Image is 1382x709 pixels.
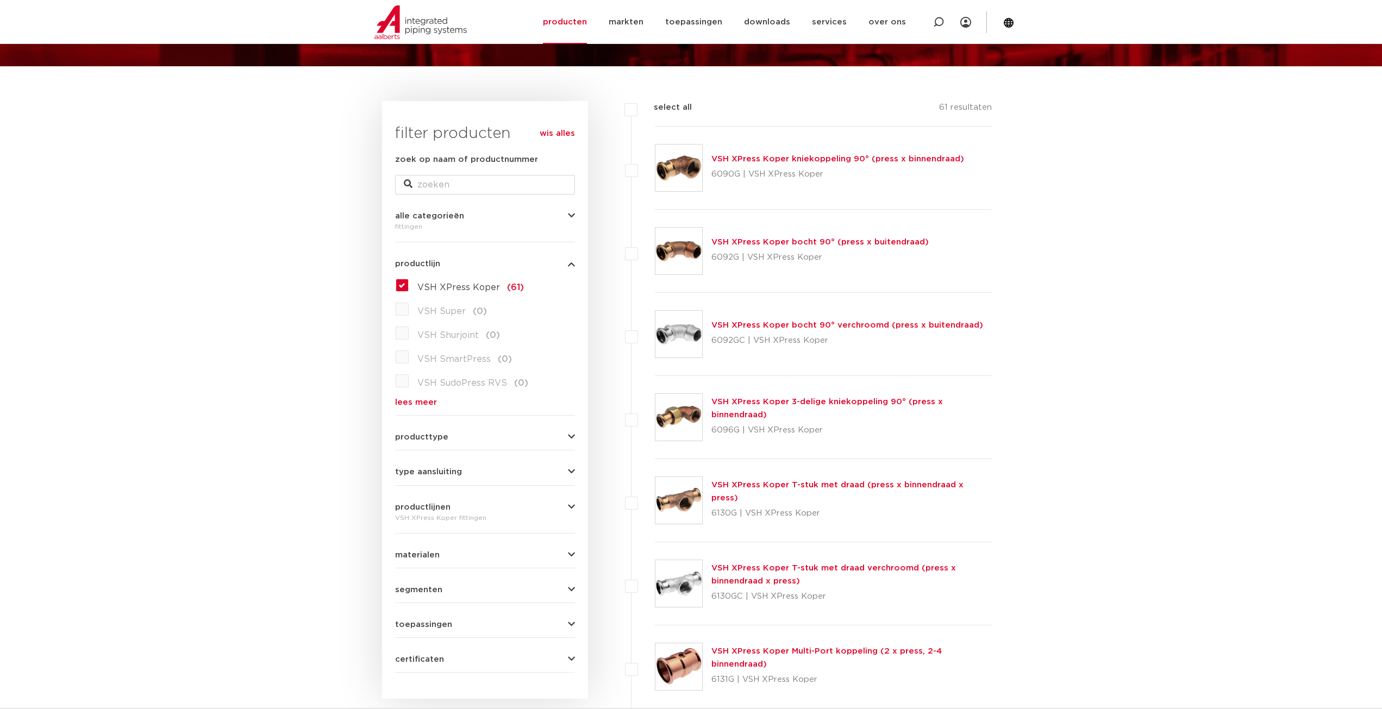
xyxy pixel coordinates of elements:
span: alle categorieën [395,212,464,220]
img: Thumbnail for VSH XPress Koper kniekoppeling 90° (press x binnendraad) [655,145,702,191]
span: producttype [395,433,448,441]
span: (0) [486,331,500,340]
p: 6092G | VSH XPress Koper [711,249,929,266]
span: VSH XPress Koper [417,283,500,292]
p: 61 resultaten [939,101,992,118]
p: 6130GC | VSH XPress Koper [711,588,992,605]
button: segmenten [395,586,575,594]
a: VSH XPress Koper T-stuk met draad verchroomd (press x binnendraad x press) [711,564,956,585]
img: Thumbnail for VSH XPress Koper T-stuk met draad verchroomd (press x binnendraad x press) [655,560,702,607]
a: VSH XPress Koper T-stuk met draad (press x binnendraad x press) [711,481,964,502]
label: select all [637,101,692,114]
div: VSH XPress Koper fittingen [395,511,575,524]
button: type aansluiting [395,468,575,476]
span: segmenten [395,586,442,594]
h3: filter producten [395,123,575,145]
span: VSH Super [417,307,466,316]
button: materialen [395,551,575,559]
span: (0) [514,379,528,387]
a: VSH XPress Koper bocht 90° (press x buitendraad) [711,238,929,246]
span: (61) [507,283,524,292]
button: producttype [395,433,575,441]
span: certificaten [395,655,444,663]
span: productlijn [395,260,440,268]
button: productlijn [395,260,575,268]
input: zoeken [395,175,575,194]
p: 6130G | VSH XPress Koper [711,505,992,522]
img: Thumbnail for VSH XPress Koper bocht 90° verchroomd (press x buitendraad) [655,311,702,357]
img: Thumbnail for VSH XPress Koper bocht 90° (press x buitendraad) [655,228,702,274]
span: materialen [395,551,440,559]
button: certificaten [395,655,575,663]
button: productlijnen [395,503,575,511]
img: Thumbnail for VSH XPress Koper T-stuk met draad (press x binnendraad x press) [655,477,702,524]
button: toepassingen [395,620,575,629]
span: VSH Shurjoint [417,331,479,340]
label: zoek op naam of productnummer [395,153,538,166]
p: 6131G | VSH XPress Koper [711,671,992,688]
span: VSH SudoPress RVS [417,379,507,387]
a: lees meer [395,398,575,406]
p: 6096G | VSH XPress Koper [711,422,992,439]
span: VSH SmartPress [417,355,491,363]
span: toepassingen [395,620,452,629]
span: (0) [473,307,487,316]
a: VSH XPress Koper 3-delige kniekoppeling 90° (press x binnendraad) [711,398,943,419]
button: alle categorieën [395,212,575,220]
p: 6092GC | VSH XPress Koper [711,332,983,349]
div: fittingen [395,220,575,233]
a: wis alles [540,127,575,140]
img: Thumbnail for VSH XPress Koper 3-delige kniekoppeling 90° (press x binnendraad) [655,394,702,441]
p: 6090G | VSH XPress Koper [711,166,964,183]
img: Thumbnail for VSH XPress Koper Multi-Port koppeling (2 x press, 2-4 binnendraad) [655,643,702,690]
span: type aansluiting [395,468,462,476]
a: VSH XPress Koper bocht 90° verchroomd (press x buitendraad) [711,321,983,329]
a: VSH XPress Koper Multi-Port koppeling (2 x press, 2-4 binnendraad) [711,647,942,668]
span: (0) [498,355,512,363]
span: productlijnen [395,503,451,511]
a: VSH XPress Koper kniekoppeling 90° (press x binnendraad) [711,155,964,163]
